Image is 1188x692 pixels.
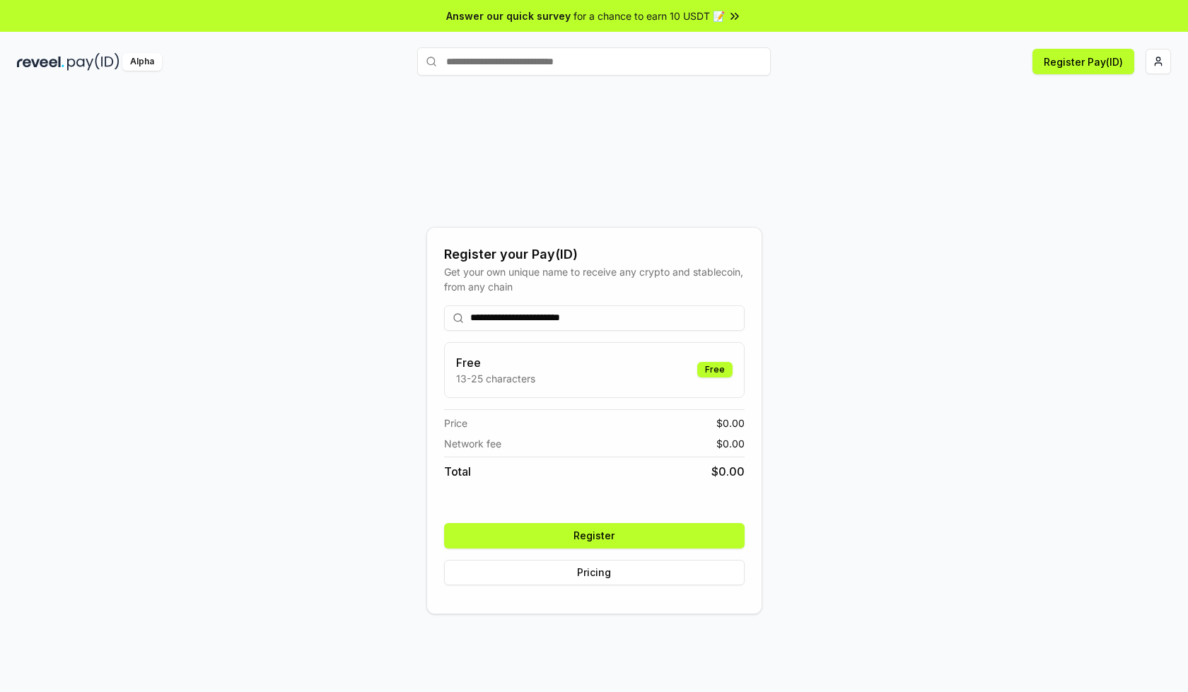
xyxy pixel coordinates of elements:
span: Price [444,416,467,430]
span: for a chance to earn 10 USDT 📝 [573,8,725,23]
div: Register your Pay(ID) [444,245,745,264]
button: Register Pay(ID) [1032,49,1134,74]
span: $ 0.00 [711,463,745,480]
div: Free [697,362,733,377]
span: Answer our quick survey [446,8,571,23]
button: Register [444,523,745,549]
button: Pricing [444,560,745,585]
div: Alpha [122,53,162,71]
span: Total [444,463,471,480]
span: $ 0.00 [716,416,745,430]
h3: Free [456,354,535,371]
span: $ 0.00 [716,436,745,451]
span: Network fee [444,436,501,451]
img: reveel_dark [17,53,64,71]
div: Get your own unique name to receive any crypto and stablecoin, from any chain [444,264,745,294]
img: pay_id [67,53,120,71]
p: 13-25 characters [456,371,535,386]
